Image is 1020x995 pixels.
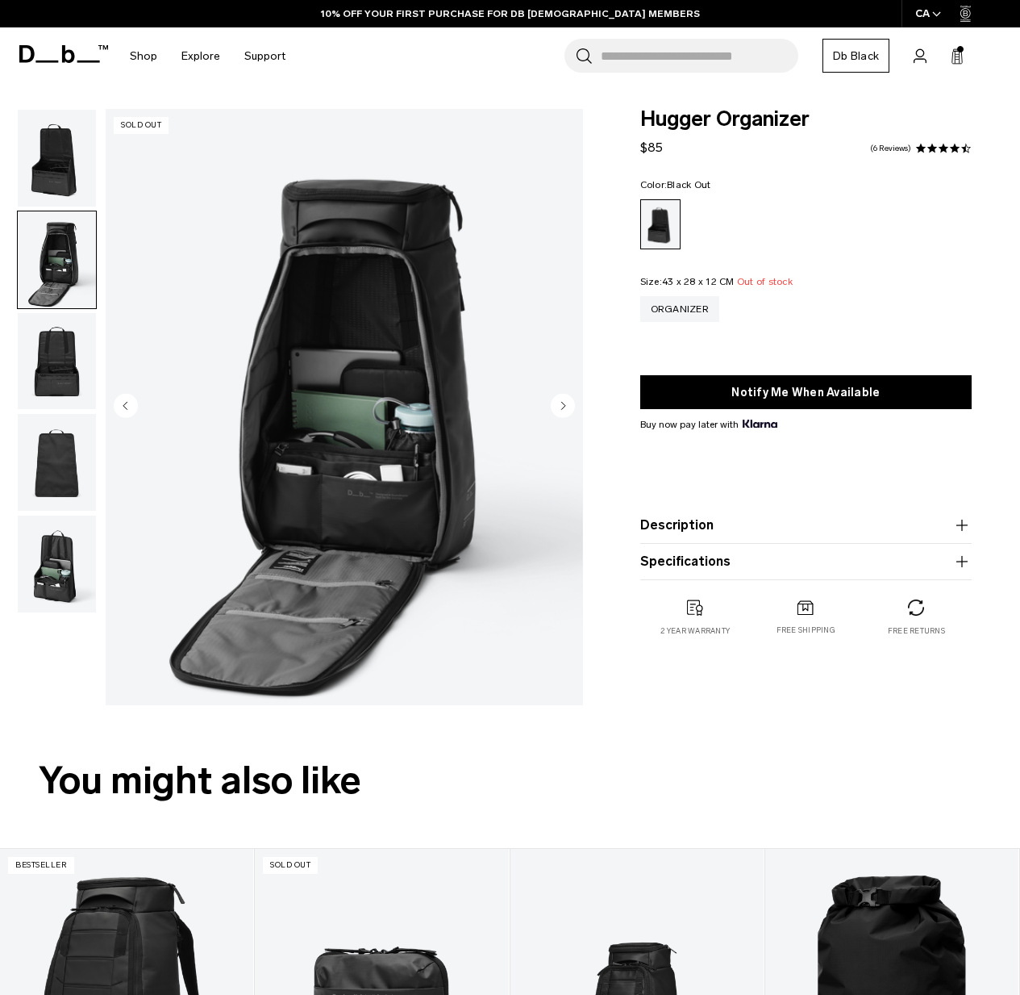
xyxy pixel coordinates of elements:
[776,625,835,636] p: Free shipping
[106,109,583,705] img: Hugger Organizer Black Out
[640,375,972,409] button: Notify Me When Available
[737,276,793,287] span: Out of stock
[263,857,318,874] p: Sold Out
[18,211,96,308] img: Hugger Organizer Black Out
[18,414,96,511] img: Hugger Organizer Black Out
[244,27,285,85] a: Support
[18,110,96,207] img: Hugger Organizer Black Out
[181,27,220,85] a: Explore
[17,211,97,309] button: Hugger Organizer Black Out
[106,109,583,705] li: 2 / 5
[130,27,157,85] a: Shop
[17,515,97,613] button: Hugger Organizer Black Out
[662,276,735,287] span: 43 x 28 x 12 CM
[640,140,663,155] span: $85
[640,180,711,190] legend: Color:
[8,857,74,874] p: Bestseller
[17,413,97,512] button: Hugger Organizer Black Out
[551,393,575,420] button: Next slide
[822,39,889,73] a: Db Black
[667,179,710,190] span: Black Out
[114,117,169,134] p: Sold Out
[118,27,298,85] nav: Main Navigation
[888,625,945,637] p: Free returns
[18,516,96,612] img: Hugger Organizer Black Out
[114,393,138,420] button: Previous slide
[18,313,96,410] img: Hugger Organizer Black Out
[640,552,972,571] button: Specifications
[660,625,730,637] p: 2 year warranty
[640,296,719,322] a: Organizer
[640,277,793,286] legend: Size:
[640,516,972,535] button: Description
[640,417,777,432] span: Buy now pay later with
[640,199,681,249] a: Black Out
[39,752,981,809] h2: You might also like
[17,312,97,411] button: Hugger Organizer Black Out
[17,109,97,207] button: Hugger Organizer Black Out
[870,144,911,153] a: 6 reviews
[640,109,972,130] span: Hugger Organizer
[321,6,700,21] a: 10% OFF YOUR FIRST PURCHASE FOR DB [DEMOGRAPHIC_DATA] MEMBERS
[743,420,777,428] img: {"height" => 20, "alt" => "Klarna"}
